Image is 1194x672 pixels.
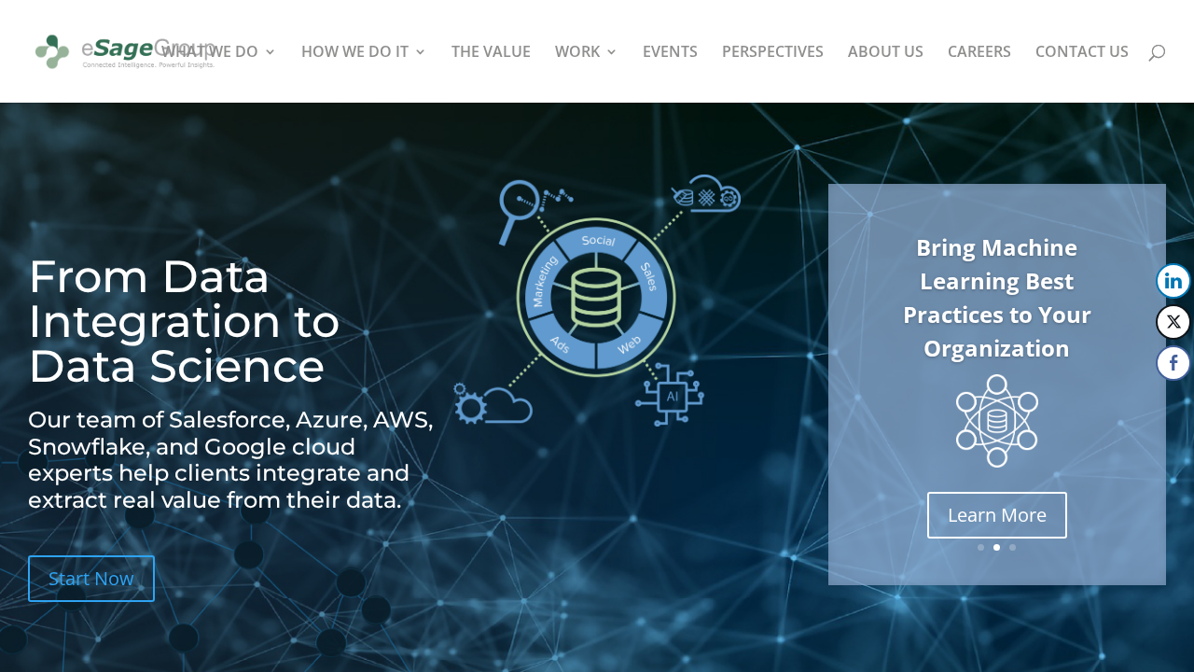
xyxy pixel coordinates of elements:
[1156,263,1191,299] button: LinkedIn Share
[927,492,1067,539] a: Learn More
[555,45,618,103] a: WORK
[1156,304,1191,340] button: Twitter Share
[903,231,1091,363] a: Bring Machine Learning Best Practices to Your Organization
[978,544,984,551] a: 1
[993,544,1000,551] a: 2
[28,555,155,602] a: Start Now
[451,45,531,103] a: THE VALUE
[301,45,427,103] a: HOW WE DO IT
[1009,544,1016,551] a: 3
[848,45,923,103] a: ABOUT US
[28,407,433,524] h2: Our team of Salesforce, Azure, AWS, Snowflake, and Google cloud experts help clients integrate an...
[643,45,698,103] a: EVENTS
[722,45,824,103] a: PERSPECTIVES
[948,45,1011,103] a: CAREERS
[161,45,277,103] a: WHAT WE DO
[28,254,433,398] h1: From Data Integration to Data Science
[1035,45,1129,103] a: CONTACT US
[32,26,219,77] img: eSage Group
[1156,345,1191,381] button: Facebook Share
